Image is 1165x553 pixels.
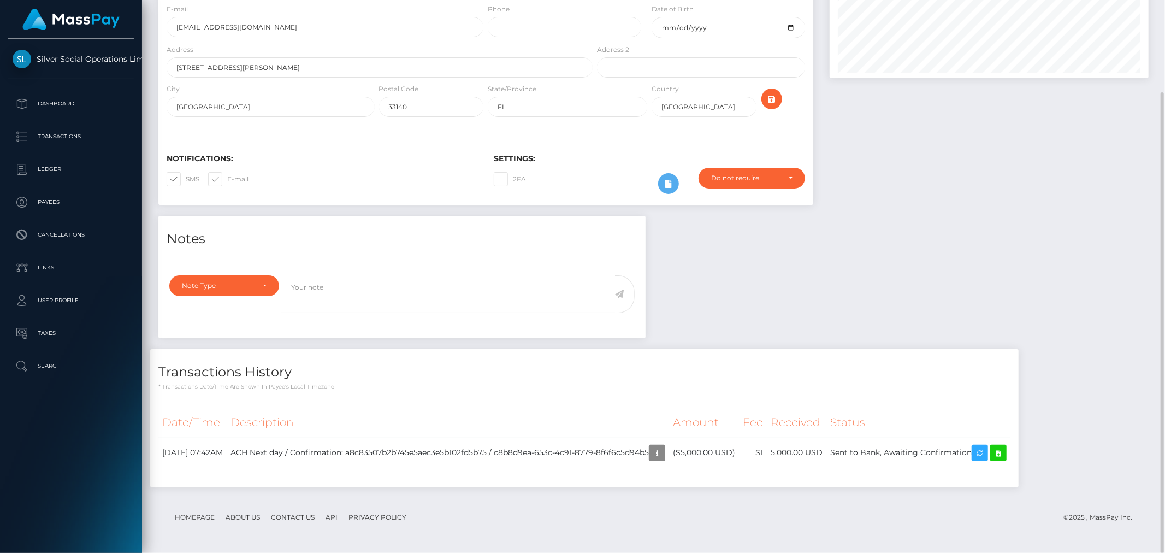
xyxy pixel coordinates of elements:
img: MassPay Logo [22,9,120,30]
label: 2FA [494,172,526,186]
th: Received [767,408,826,438]
a: Ledger [8,156,134,183]
p: Cancellations [13,227,129,243]
a: Privacy Policy [344,509,411,526]
p: Search [13,358,129,374]
label: Address 2 [597,45,629,55]
th: Description [227,408,669,438]
a: Contact Us [267,509,319,526]
div: Note Type [182,281,254,290]
label: SMS [167,172,199,186]
div: © 2025 , MassPay Inc. [1063,511,1140,523]
button: Do not require [699,168,805,189]
td: [DATE] 07:42AM [158,438,227,468]
th: Amount [669,408,739,438]
a: Search [8,352,134,380]
a: User Profile [8,287,134,314]
label: E-mail [208,172,249,186]
label: City [167,84,180,94]
a: Links [8,254,134,281]
a: About Us [221,509,264,526]
p: User Profile [13,292,129,309]
a: API [321,509,342,526]
label: Date of Birth [652,4,694,14]
a: Homepage [170,509,219,526]
label: Country [652,84,679,94]
label: Address [167,45,193,55]
p: Transactions [13,128,129,145]
p: Taxes [13,325,129,342]
label: E-mail [167,4,188,14]
p: Ledger [13,161,129,178]
td: Sent to Bank, Awaiting Confirmation [826,438,1010,468]
p: * Transactions date/time are shown in payee's local timezone [158,383,1010,391]
td: 5,000.00 USD [767,438,826,468]
td: ACH Next day / Confirmation: a8c83507b2b745e5aec3e5b102fd5b75 / c8b8d9ea-653c-4c91-8779-8f6f6c5d94b5 [227,438,669,468]
span: Silver Social Operations Limited [8,54,134,64]
h4: Notes [167,230,637,249]
a: Cancellations [8,221,134,249]
p: Links [13,260,129,276]
p: Payees [13,194,129,210]
label: State/Province [488,84,536,94]
a: Dashboard [8,90,134,117]
td: $1 [739,438,767,468]
h4: Transactions History [158,363,1010,382]
a: Taxes [8,320,134,347]
h6: Notifications: [167,154,477,163]
label: Phone [488,4,510,14]
td: ($5,000.00 USD) [669,438,739,468]
th: Status [826,408,1010,438]
th: Fee [739,408,767,438]
img: Silver Social Operations Limited [13,50,31,68]
div: Do not require [711,174,780,183]
a: Transactions [8,123,134,150]
label: Postal Code [379,84,419,94]
th: Date/Time [158,408,227,438]
button: Note Type [169,275,279,296]
a: Payees [8,189,134,216]
p: Dashboard [13,96,129,112]
h6: Settings: [494,154,805,163]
